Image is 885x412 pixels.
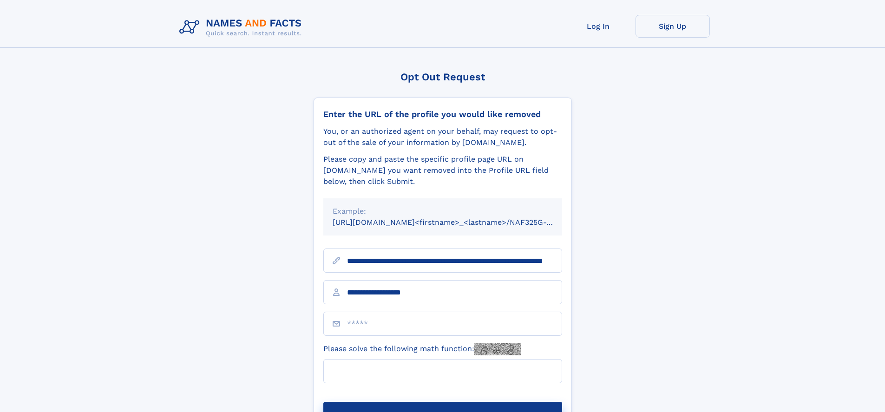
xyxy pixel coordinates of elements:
[323,109,562,119] div: Enter the URL of the profile you would like removed
[333,218,580,227] small: [URL][DOMAIN_NAME]<firstname>_<lastname>/NAF325G-xxxxxxxx
[314,71,572,83] div: Opt Out Request
[333,206,553,217] div: Example:
[636,15,710,38] a: Sign Up
[323,154,562,187] div: Please copy and paste the specific profile page URL on [DOMAIN_NAME] you want removed into the Pr...
[561,15,636,38] a: Log In
[323,126,562,148] div: You, or an authorized agent on your behalf, may request to opt-out of the sale of your informatio...
[323,343,521,355] label: Please solve the following math function:
[176,15,309,40] img: Logo Names and Facts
